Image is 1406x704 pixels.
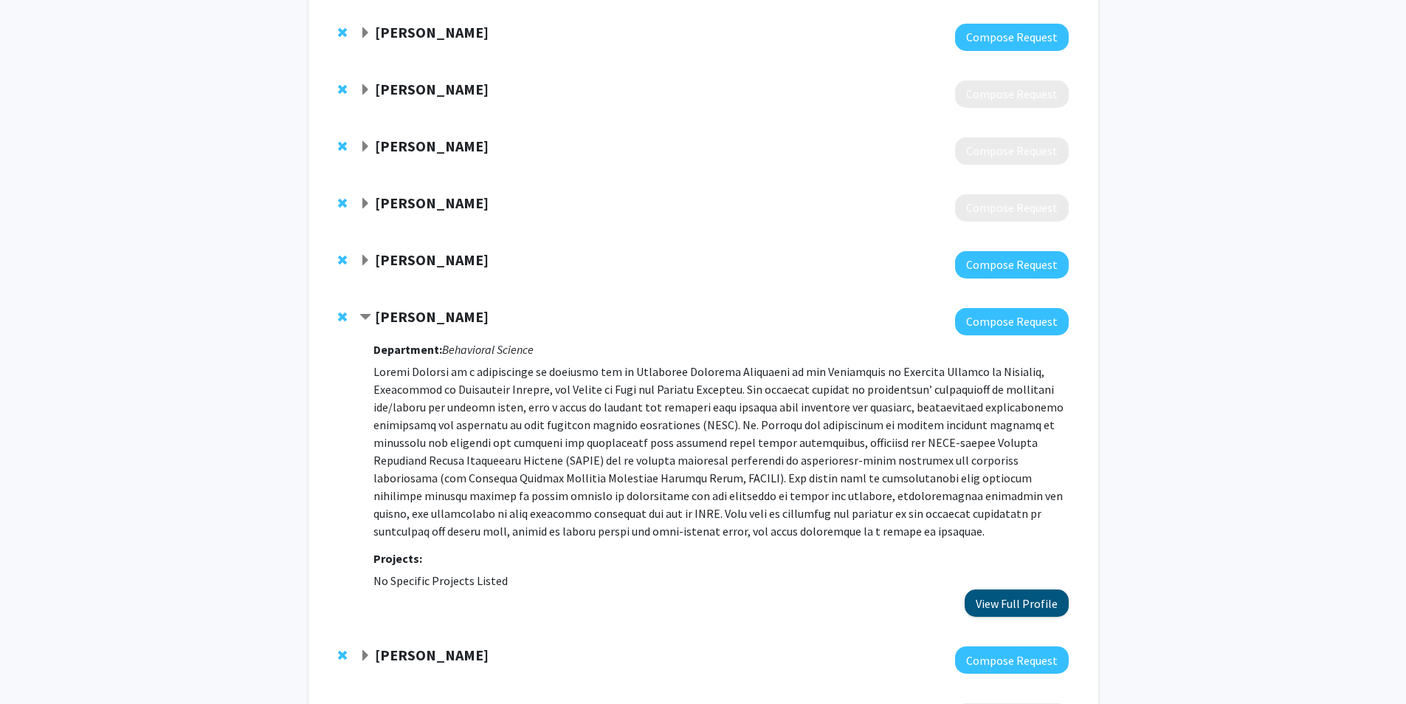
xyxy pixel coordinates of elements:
[375,80,489,98] strong: [PERSON_NAME]
[373,551,422,566] strong: Projects:
[955,137,1069,165] button: Compose Request to Wayne Cass
[375,137,489,155] strong: [PERSON_NAME]
[375,23,489,41] strong: [PERSON_NAME]
[375,250,489,269] strong: [PERSON_NAME]
[955,81,1069,108] button: Compose Request to Marilyn Duncan
[338,254,347,266] span: Remove Jessica Bray from bookmarks
[375,307,489,326] strong: [PERSON_NAME]
[338,197,347,209] span: Remove Guoying Bing from bookmarks
[338,27,347,38] span: Remove Anika Hartz from bookmarks
[338,311,347,323] span: Remove Martha Tillson from bookmarks
[955,308,1069,335] button: Compose Request to Martha Tillson
[373,363,1068,540] p: Loremi Dolorsi am c adipiscinge se doeiusmo tem in Utlaboree Dolorema Aliquaeni ad min Veniamquis...
[955,194,1069,222] button: Compose Request to Guoying Bing
[373,342,442,357] strong: Department:
[955,251,1069,278] button: Compose Request to Jessica Bray
[338,649,347,661] span: Remove Thomas Zentall from bookmarks
[955,24,1069,51] button: Compose Request to Anika Hartz
[965,589,1069,617] button: View Full Profile
[11,638,63,693] iframe: Chat
[359,84,371,96] span: Expand Marilyn Duncan Bookmark
[359,255,371,267] span: Expand Jessica Bray Bookmark
[373,573,508,588] span: No Specific Projects Listed
[338,83,347,95] span: Remove Marilyn Duncan from bookmarks
[359,27,371,39] span: Expand Anika Hartz Bookmark
[359,650,371,662] span: Expand Thomas Zentall Bookmark
[359,312,371,324] span: Contract Martha Tillson Bookmark
[359,198,371,210] span: Expand Guoying Bing Bookmark
[359,141,371,153] span: Expand Wayne Cass Bookmark
[338,140,347,152] span: Remove Wayne Cass from bookmarks
[375,194,489,212] strong: [PERSON_NAME]
[375,646,489,664] strong: [PERSON_NAME]
[955,646,1069,674] button: Compose Request to Thomas Zentall
[442,342,534,357] i: Behavioral Science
